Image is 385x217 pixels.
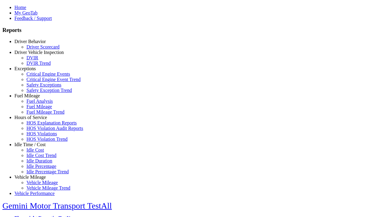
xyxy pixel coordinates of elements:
[26,61,51,66] a: DVIR Trend
[26,164,56,169] a: Idle Percentage
[14,175,46,180] a: Vehicle Mileage
[14,10,38,15] a: My GeoTab
[14,66,36,71] a: Exceptions
[26,99,53,104] a: Fuel Analysis
[26,158,52,163] a: Idle Duration
[26,109,64,115] a: Fuel Mileage Trend
[26,153,57,158] a: Idle Cost Trend
[14,93,40,98] a: Fuel Mileage
[26,55,38,60] a: DVIR
[26,71,70,77] a: Critical Engine Events
[26,88,72,93] a: Safety Exception Trend
[26,137,68,142] a: HOS Violation Trend
[26,131,57,136] a: HOS Violations
[26,120,77,125] a: HOS Explanation Reports
[26,169,69,174] a: Idle Percentage Trend
[14,39,46,44] a: Driver Behavior
[26,82,61,87] a: Safety Exceptions
[2,27,383,33] h3: Reports
[26,147,44,153] a: Idle Cost
[26,185,70,190] a: Vehicle Mileage Trend
[26,77,81,82] a: Critical Engine Event Trend
[26,126,83,131] a: HOS Violation Audit Reports
[14,5,26,10] a: Home
[26,104,52,109] a: Fuel Mileage
[14,191,55,196] a: Vehicle Performance
[14,142,46,147] a: Idle Time / Cost
[14,50,64,55] a: Driver Vehicle Inspection
[2,201,112,210] a: Gemini Motor Transport TestAll
[26,44,60,49] a: Driver Scorecard
[14,16,52,21] a: Feedback / Support
[26,180,58,185] a: Vehicle Mileage
[14,115,47,120] a: Hours of Service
